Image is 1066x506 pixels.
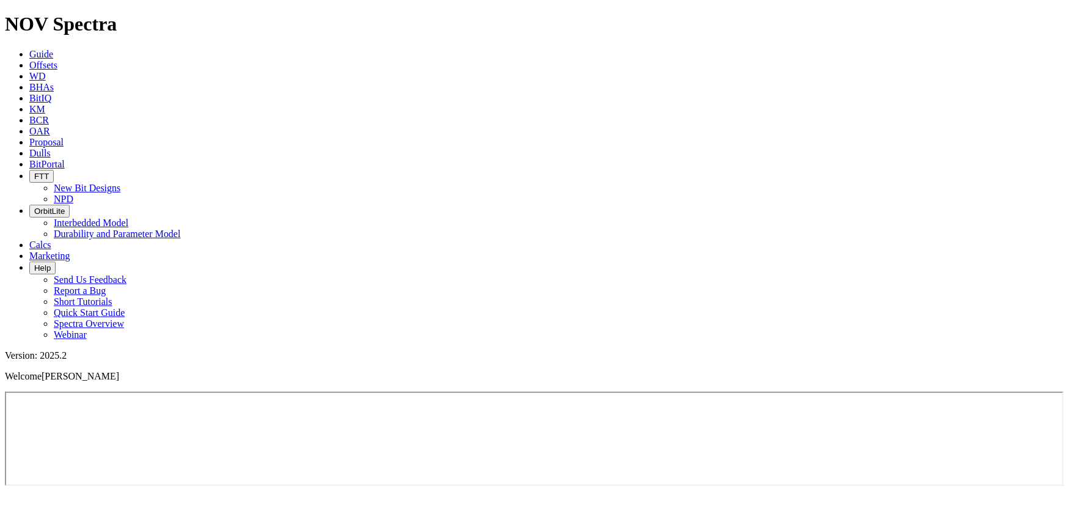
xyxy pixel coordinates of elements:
a: BHAs [29,82,54,92]
a: NPD [54,194,73,204]
a: Quick Start Guide [54,307,125,318]
a: BitIQ [29,93,51,103]
a: Interbedded Model [54,218,128,228]
span: [PERSON_NAME] [42,371,119,381]
a: Durability and Parameter Model [54,229,181,239]
a: Marketing [29,251,70,261]
span: Help [34,263,51,273]
a: Offsets [29,60,57,70]
h1: NOV Spectra [5,13,1061,35]
span: FTT [34,172,49,181]
a: Proposal [29,137,64,147]
a: BCR [29,115,49,125]
a: WD [29,71,46,81]
a: OAR [29,126,50,136]
span: OrbitLite [34,207,65,216]
div: Version: 2025.2 [5,350,1061,361]
a: Calcs [29,240,51,250]
a: Guide [29,49,53,59]
p: Welcome [5,371,1061,382]
a: Short Tutorials [54,296,112,307]
a: Webinar [54,329,87,340]
a: BitPortal [29,159,65,169]
button: OrbitLite [29,205,70,218]
a: New Bit Designs [54,183,120,193]
a: Report a Bug [54,285,106,296]
a: Spectra Overview [54,318,124,329]
a: KM [29,104,45,114]
a: Send Us Feedback [54,274,126,285]
button: FTT [29,170,54,183]
a: Dulls [29,148,51,158]
button: Help [29,262,56,274]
